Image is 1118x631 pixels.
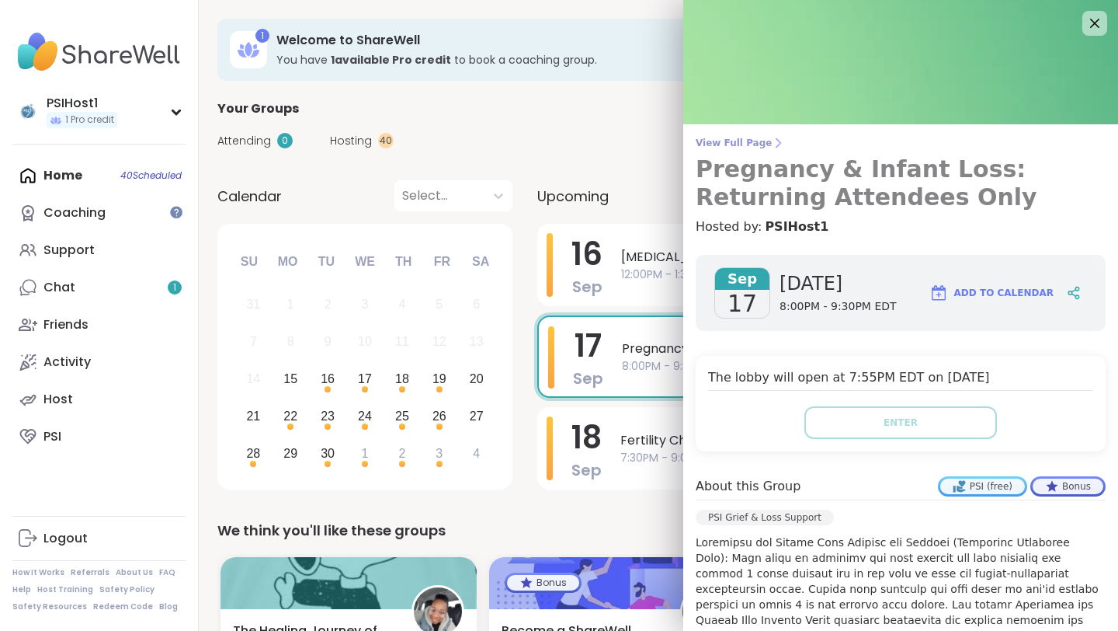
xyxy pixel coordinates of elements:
[246,443,260,464] div: 28
[460,399,493,433] div: Choose Saturday, September 27th, 2025
[12,520,186,557] a: Logout
[325,331,332,352] div: 9
[922,274,1061,312] button: Add to Calendar
[43,242,95,259] div: Support
[287,331,294,352] div: 8
[460,288,493,322] div: Not available Saturday, September 6th, 2025
[99,584,155,595] a: Safety Policy
[348,245,382,279] div: We
[620,431,1071,450] span: Fertility Challenges
[93,601,153,612] a: Redeem Code
[696,137,1106,211] a: View Full PagePregnancy & Infant Loss: Returning Attendees Only
[12,343,186,381] a: Activity
[116,567,153,578] a: About Us
[940,479,1025,494] div: PSI (free)
[217,186,282,207] span: Calendar
[1033,479,1103,494] div: Bonus
[362,294,369,315] div: 3
[470,368,484,389] div: 20
[954,286,1054,300] span: Add to Calendar
[37,584,93,595] a: Host Training
[398,294,405,315] div: 4
[321,443,335,464] div: 30
[422,437,456,470] div: Choose Friday, October 3rd, 2025
[622,340,1070,358] span: Pregnancy & Infant Loss: Returning Attendees Only
[575,324,602,368] span: 17
[283,368,297,389] div: 15
[255,29,269,43] div: 1
[460,326,493,359] div: Not available Saturday, September 13th, 2025
[12,25,186,79] img: ShareWell Nav Logo
[43,354,91,371] div: Activity
[274,326,307,359] div: Not available Monday, September 8th, 2025
[43,279,75,296] div: Chat
[43,316,89,333] div: Friends
[470,331,484,352] div: 13
[386,288,419,322] div: Not available Thursday, September 4th, 2025
[311,399,345,433] div: Choose Tuesday, September 23rd, 2025
[473,294,480,315] div: 6
[395,368,409,389] div: 18
[696,137,1106,149] span: View Full Page
[696,477,800,496] h4: About this Group
[696,510,834,525] div: PSI Grief & Loss Support
[386,437,419,470] div: Choose Thursday, October 2nd, 2025
[246,406,260,427] div: 21
[571,232,602,276] span: 16
[232,245,266,279] div: Su
[422,288,456,322] div: Not available Friday, September 5th, 2025
[12,567,64,578] a: How It Works
[620,450,1071,466] span: 7:30PM - 9:00PM EDT
[422,363,456,396] div: Choose Friday, September 19th, 2025
[386,326,419,359] div: Not available Thursday, September 11th, 2025
[217,99,299,118] span: Your Groups
[349,437,382,470] div: Choose Wednesday, October 1st, 2025
[386,399,419,433] div: Choose Thursday, September 25th, 2025
[765,218,828,236] a: PSIHost1
[65,113,114,127] span: 1 Pro credit
[237,437,270,470] div: Choose Sunday, September 28th, 2025
[321,368,335,389] div: 16
[929,284,948,302] img: ShareWell Logomark
[274,399,307,433] div: Choose Monday, September 22nd, 2025
[398,443,405,464] div: 2
[311,363,345,396] div: Choose Tuesday, September 16th, 2025
[331,52,451,68] b: 1 available Pro credit
[395,331,409,352] div: 11
[274,288,307,322] div: Not available Monday, September 1st, 2025
[422,399,456,433] div: Choose Friday, September 26th, 2025
[43,204,106,221] div: Coaching
[12,194,186,232] a: Coaching
[159,601,178,612] a: Blog
[473,443,480,464] div: 4
[43,428,61,445] div: PSI
[159,567,175,578] a: FAQ
[12,269,186,306] a: Chat1
[309,245,343,279] div: Tu
[311,288,345,322] div: Not available Tuesday, September 2nd, 2025
[12,601,87,612] a: Safety Resources
[237,288,270,322] div: Not available Sunday, August 31st, 2025
[571,459,602,481] span: Sep
[537,186,609,207] span: Upcoming
[387,245,421,279] div: Th
[274,363,307,396] div: Choose Monday, September 15th, 2025
[43,530,88,547] div: Logout
[622,358,1070,375] span: 8:00PM - 9:30PM EDT
[779,271,897,296] span: [DATE]
[47,95,117,112] div: PSIHost1
[621,248,1071,267] span: [MEDICAL_DATA] Support
[330,133,372,149] span: Hosting
[621,267,1071,283] span: 12:00PM - 1:30PM EDT
[283,443,297,464] div: 29
[358,331,372,352] div: 10
[276,52,941,68] h3: You have to book a coaching group.
[436,294,443,315] div: 5
[464,245,498,279] div: Sa
[12,381,186,418] a: Host
[425,245,459,279] div: Fr
[246,368,260,389] div: 14
[277,133,293,148] div: 0
[43,391,73,408] div: Host
[460,363,493,396] div: Choose Saturday, September 20th, 2025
